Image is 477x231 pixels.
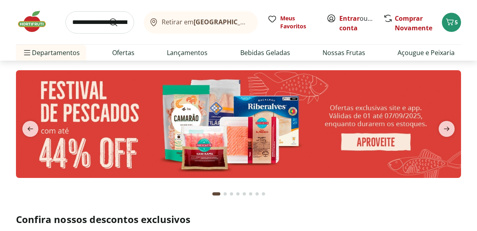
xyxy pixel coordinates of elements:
span: Meus Favoritos [280,14,317,30]
span: Departamentos [22,43,80,62]
button: Submit Search [109,18,128,27]
button: next [432,121,461,137]
b: [GEOGRAPHIC_DATA]/[GEOGRAPHIC_DATA] [194,18,328,26]
a: Lançamentos [167,48,208,57]
button: Menu [22,43,32,62]
button: Carrinho [442,13,461,32]
a: Criar conta [339,14,383,32]
button: Go to page 3 from fs-carousel [228,184,235,203]
a: Açougue e Peixaria [398,48,455,57]
span: 5 [455,18,458,26]
button: Go to page 5 from fs-carousel [241,184,247,203]
a: Ofertas [112,48,135,57]
button: Go to page 7 from fs-carousel [254,184,260,203]
button: Go to page 4 from fs-carousel [235,184,241,203]
span: ou [339,14,375,33]
input: search [65,11,134,34]
button: Go to page 6 from fs-carousel [247,184,254,203]
button: Go to page 8 from fs-carousel [260,184,267,203]
button: Current page from fs-carousel [211,184,222,203]
button: Go to page 2 from fs-carousel [222,184,228,203]
button: previous [16,121,45,137]
a: Comprar Novamente [395,14,432,32]
a: Nossas Frutas [323,48,365,57]
a: Entrar [339,14,360,23]
h2: Confira nossos descontos exclusivos [16,213,461,226]
span: Retirar em [162,18,250,26]
img: Hortifruti [16,10,56,34]
img: pescados [16,70,461,178]
a: Bebidas Geladas [240,48,290,57]
a: Meus Favoritos [267,14,317,30]
button: Retirar em[GEOGRAPHIC_DATA]/[GEOGRAPHIC_DATA] [144,11,258,34]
